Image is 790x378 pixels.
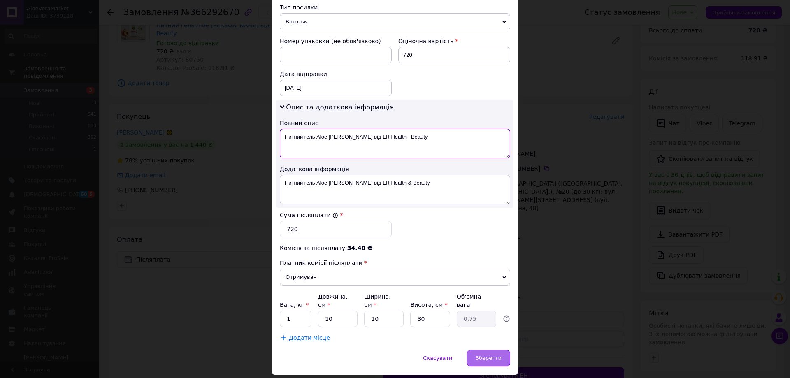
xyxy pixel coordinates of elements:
span: Скасувати [423,355,452,361]
span: Платник комісії післяплати [280,260,362,266]
span: 34.40 ₴ [347,245,372,251]
label: Висота, см [410,301,447,308]
label: Ширина, см [364,293,390,308]
textarea: Питний гель Aloe [PERSON_NAME] від LR Health Beauty [280,129,510,158]
span: Тип посилки [280,4,318,11]
label: Сума післяплати [280,212,338,218]
div: Номер упаковки (не обов'язково) [280,37,392,45]
span: Вантаж [280,13,510,30]
div: Додаткова інформація [280,165,510,173]
div: Комісія за післяплату: [280,244,510,252]
span: Отримувач [280,269,510,286]
span: Опис та додаткова інформація [286,103,394,111]
div: Дата відправки [280,70,392,78]
span: Зберегти [476,355,502,361]
div: Повний опис [280,119,510,127]
textarea: Питний гель Aloe [PERSON_NAME] від LR Health & Beauty [280,175,510,204]
div: Об'ємна вага [457,292,496,309]
label: Вага, кг [280,301,309,308]
div: Оціночна вартість [398,37,510,45]
span: Додати місце [289,334,330,341]
label: Довжина, см [318,293,348,308]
